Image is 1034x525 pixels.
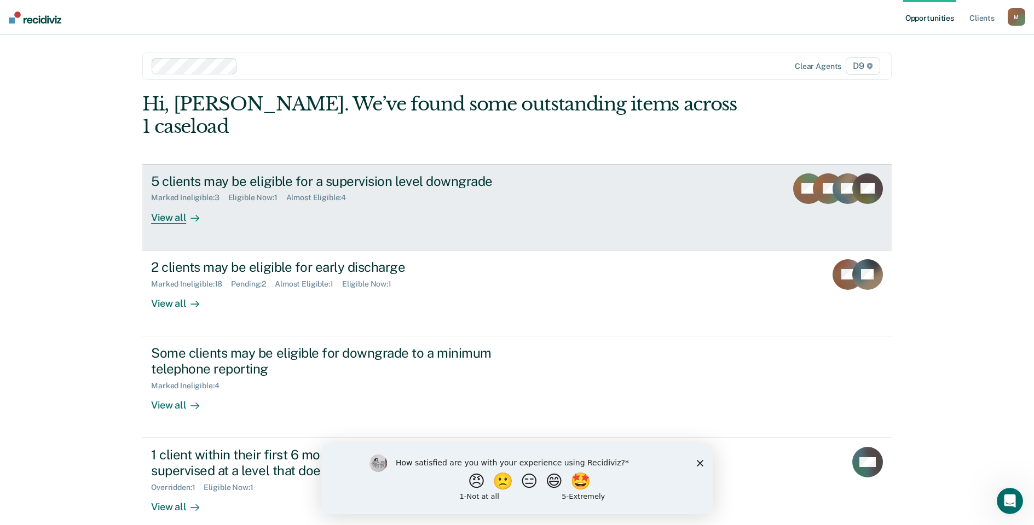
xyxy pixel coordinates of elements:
[151,288,212,310] div: View all
[151,390,212,411] div: View all
[151,381,228,390] div: Marked Ineligible : 4
[1008,8,1025,26] button: M
[151,193,228,202] div: Marked Ineligible : 3
[846,57,880,75] span: D9
[231,279,275,289] div: Pending : 2
[151,279,231,289] div: Marked Ineligible : 18
[151,447,535,479] div: 1 client within their first 6 months of supervision is being supervised at a level that does not ...
[151,259,535,275] div: 2 clients may be eligible for early discharge
[151,345,535,377] div: Some clients may be eligible for downgrade to a minimum telephone reporting
[151,202,212,224] div: View all
[275,279,342,289] div: Almost Eligible : 1
[795,62,841,71] div: Clear agents
[142,250,892,336] a: 2 clients may be eligible for early dischargeMarked Ineligible:18Pending:2Almost Eligible:1Eligib...
[204,483,262,492] div: Eligible Now : 1
[142,336,892,438] a: Some clients may be eligible for downgrade to a minimum telephone reportingMarked Ineligible:4Vie...
[9,11,61,24] img: Recidiviz
[321,444,713,514] iframe: Survey by Kim from Recidiviz
[142,164,892,250] a: 5 clients may be eligible for a supervision level downgradeMarked Ineligible:3Eligible Now:1Almos...
[151,483,204,492] div: Overridden : 1
[342,279,400,289] div: Eligible Now : 1
[151,173,535,189] div: 5 clients may be eligible for a supervision level downgrade
[286,193,355,202] div: Almost Eligible : 4
[228,193,286,202] div: Eligible Now : 1
[997,488,1023,514] iframe: Intercom live chat
[151,492,212,513] div: View all
[142,93,742,138] div: Hi, [PERSON_NAME]. We’ve found some outstanding items across 1 caseload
